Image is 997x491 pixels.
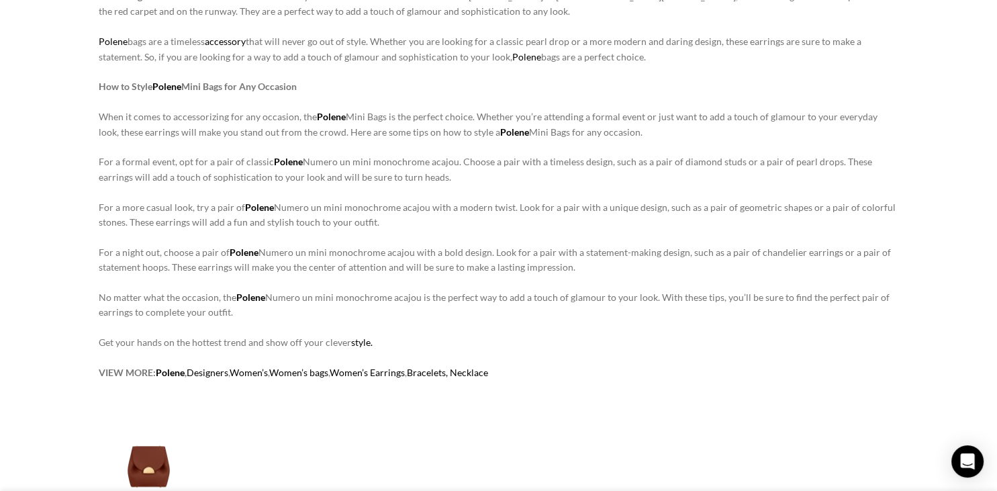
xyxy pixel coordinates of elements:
a: Designers [187,367,228,378]
a: Polene [512,51,541,62]
a: Polene [230,247,258,258]
a: Polene [245,202,274,213]
strong: How to Style Mini Bags for Any Occasion [99,81,297,92]
a: Polene [156,367,185,378]
a: accessory [205,36,246,47]
a: Polene [99,36,128,47]
a: Women’s [230,367,268,378]
a: Polene [317,111,346,122]
a: Polene [152,81,181,92]
a: Women’s Earrings [330,367,405,378]
a: Necklace [450,367,488,378]
a: Women’s bags [269,367,328,378]
a: Polene [500,126,529,138]
a: style. [351,337,373,348]
a: Polene [274,156,303,167]
a: Polene [236,292,265,303]
a: Bracelets, [407,367,448,378]
div: Open Intercom Messenger [951,445,984,478]
strong: , [185,367,187,378]
strong: VIEW MORE: [99,367,185,378]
